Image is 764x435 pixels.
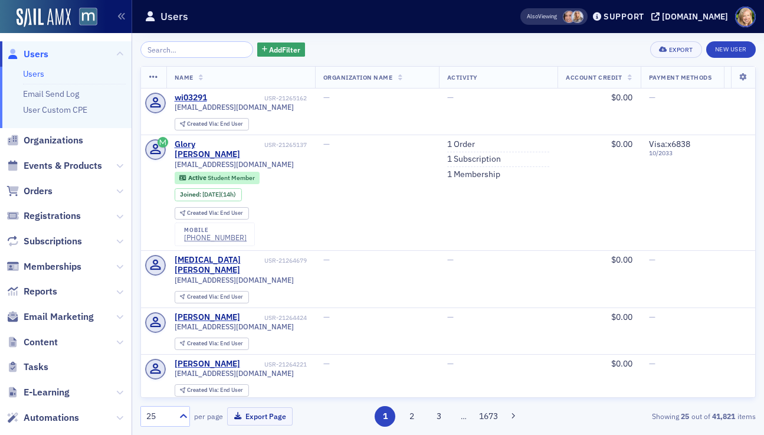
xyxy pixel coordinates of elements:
span: Orders [24,185,53,198]
img: SailAMX [17,8,71,27]
div: Created Via: End User [175,207,249,220]
span: — [323,139,330,149]
span: — [447,92,454,103]
span: $0.00 [611,92,632,103]
div: End User [187,121,243,127]
span: — [323,92,330,103]
div: (14h) [202,191,236,198]
span: [EMAIL_ADDRESS][DOMAIN_NAME] [175,322,294,331]
div: Support [604,11,644,22]
div: Export [669,47,693,53]
span: Subscriptions [24,235,82,248]
button: Export [650,41,701,58]
a: Tasks [6,361,48,374]
a: 1 Order [447,139,475,150]
a: New User [706,41,756,58]
div: Active: Active: Student Member [175,172,260,184]
div: Created Via: End User [175,384,249,397]
span: $0.00 [611,139,632,149]
span: Add Filter [269,44,300,55]
strong: 41,821 [710,411,737,421]
div: Showing out of items [559,411,756,421]
span: 10 / 2033 [649,149,716,157]
span: Activity [447,73,478,81]
a: [MEDICAL_DATA][PERSON_NAME] [175,255,263,276]
img: SailAMX [79,8,97,26]
button: 2 [402,406,422,427]
span: [DATE] [202,190,221,198]
span: Joined : [180,191,202,198]
button: [DOMAIN_NAME] [651,12,732,21]
a: Organizations [6,134,83,147]
span: [EMAIL_ADDRESS][DOMAIN_NAME] [175,160,294,169]
div: USR-21265137 [264,141,307,149]
span: [EMAIL_ADDRESS][DOMAIN_NAME] [175,276,294,284]
span: Created Via : [187,386,220,394]
div: Joined: 2025-08-11 00:00:00 [175,188,242,201]
button: 1673 [478,406,499,427]
h1: Users [160,9,188,24]
div: USR-21264679 [264,257,307,264]
a: Glory [PERSON_NAME] [175,139,263,160]
span: Registrations [24,210,81,223]
div: End User [187,341,243,347]
div: Created Via: End User [175,338,249,350]
span: Emily Trott [571,11,583,23]
a: Users [23,68,44,79]
span: [EMAIL_ADDRESS][DOMAIN_NAME] [175,103,294,112]
div: End User [187,294,243,300]
span: — [649,254,655,265]
span: Created Via : [187,339,220,347]
a: Subscriptions [6,235,82,248]
span: Viewing [527,12,557,21]
a: [PHONE_NUMBER] [184,233,247,242]
a: Content [6,336,58,349]
span: Payment Methods [649,73,712,81]
a: E-Learning [6,386,70,399]
span: Organizations [24,134,83,147]
div: Created Via: End User [175,291,249,303]
span: Active [188,174,208,182]
span: Created Via : [187,120,220,127]
button: 1 [375,406,395,427]
span: $0.00 [611,358,632,369]
a: Email Marketing [6,310,94,323]
span: Reports [24,285,57,298]
span: $0.00 [611,312,632,322]
span: Katie Foo [563,11,575,23]
a: Automations [6,411,79,424]
span: Created Via : [187,293,220,300]
span: — [649,312,655,322]
div: Also [527,12,538,20]
span: — [323,312,330,322]
span: Created Via : [187,209,220,217]
button: AddFilter [257,42,306,57]
span: Users [24,48,48,61]
div: USR-21265162 [209,94,307,102]
span: Student Member [208,174,255,182]
span: Tasks [24,361,48,374]
a: 1 Subscription [447,154,501,165]
span: E-Learning [24,386,70,399]
div: USR-21264221 [242,361,307,368]
a: [PERSON_NAME] [175,312,240,323]
span: Content [24,336,58,349]
span: — [649,92,655,103]
span: — [323,358,330,369]
span: Email Marketing [24,310,94,323]
span: — [447,358,454,369]
span: Memberships [24,260,81,273]
div: Created Via: End User [175,118,249,130]
span: [EMAIL_ADDRESS][DOMAIN_NAME] [175,369,294,378]
div: End User [187,210,243,217]
a: wi03291 [175,93,207,103]
div: mobile [184,227,247,234]
button: 3 [428,406,449,427]
a: User Custom CPE [23,104,87,115]
a: Email Send Log [23,89,79,99]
